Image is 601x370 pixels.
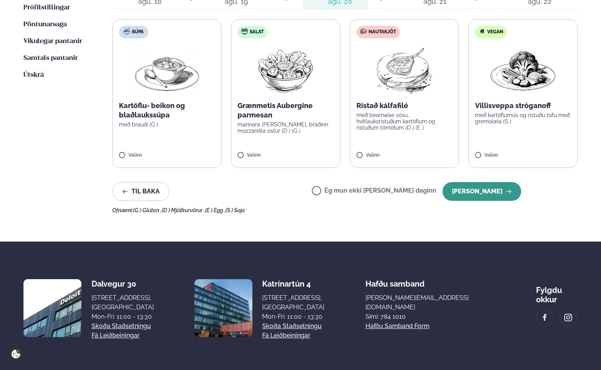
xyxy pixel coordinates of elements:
img: soup.svg [124,28,130,34]
a: Cookie settings [8,346,24,362]
div: [STREET_ADDRESS], [GEOGRAPHIC_DATA] [262,293,324,312]
div: [STREET_ADDRESS], [GEOGRAPHIC_DATA] [92,293,154,312]
a: Útskrá [23,70,44,80]
img: Vegan.png [489,45,558,95]
p: Sími: 784 1010 [365,312,495,321]
img: image alt [564,313,572,322]
p: marinara [PERSON_NAME], bráðinn mozzarella ostur (D ) (G ) [238,121,333,134]
div: Mon-Fri: 11:00 - 13:30 [92,312,154,321]
a: Prófílstillingar [23,3,70,13]
img: Lamb-Meat.png [370,45,439,95]
span: Súpa [132,29,144,35]
div: Dalvegur 30 [92,279,154,289]
span: Samtals pantanir [23,55,78,61]
a: Samtals pantanir [23,54,78,63]
span: Vikulegar pantanir [23,38,82,45]
p: með kartöflumús og ristuðu tofu með gremolata (S ) [475,112,571,125]
span: Salat [250,29,264,35]
p: með brauði (G ) [119,121,215,128]
a: [PERSON_NAME][EMAIL_ADDRESS][DOMAIN_NAME] [365,293,495,312]
span: Pöntunarsaga [23,21,67,28]
button: [PERSON_NAME] [443,182,521,201]
div: Katrínartún 4 [262,279,324,289]
img: image alt [540,313,549,322]
span: Prófílstillingar [23,4,70,11]
a: Pöntunarsaga [23,20,67,29]
span: (D ) Mjólkurvörur , [162,207,205,213]
span: Útskrá [23,72,44,78]
a: Hafðu samband form [365,321,430,331]
div: Ofnæmi: [112,207,578,213]
p: Ristað kálfafilé [356,101,452,110]
img: salad.svg [241,28,248,34]
img: Soup.png [133,45,202,95]
a: Fá leiðbeiningar [262,331,310,340]
span: Vegan [487,29,503,35]
img: beef.svg [360,28,367,34]
div: Mon-Fri: 11:00 - 13:30 [262,312,324,321]
span: (S ) Soja [225,207,245,213]
p: Grænmetis Aubergine parmesan [238,101,333,120]
a: Fá leiðbeiningar [92,331,140,340]
button: Til baka [112,182,169,201]
p: Kartöflu- beikon og blaðlaukssúpa [119,101,215,120]
a: Skoða staðsetningu [92,321,151,331]
img: Salad.png [251,45,320,95]
span: Nautakjöt [369,29,396,35]
a: Vikulegar pantanir [23,37,82,46]
a: image alt [560,309,576,326]
div: Fylgdu okkur [536,279,578,304]
img: image alt [23,279,81,337]
p: Villisveppa stróganoff [475,101,571,110]
a: image alt [536,309,553,326]
span: (G ) Glúten , [133,207,162,213]
a: Skoða staðsetningu [262,321,322,331]
span: (E ) Egg , [205,207,225,213]
img: Vegan.svg [479,28,485,34]
p: með bearnaise sósu, hvítlauksristuðum kartöflum og ristuðum tómötum (D ) (E ) [356,112,452,131]
span: Hafðu samband [365,273,425,289]
img: image alt [194,279,252,337]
